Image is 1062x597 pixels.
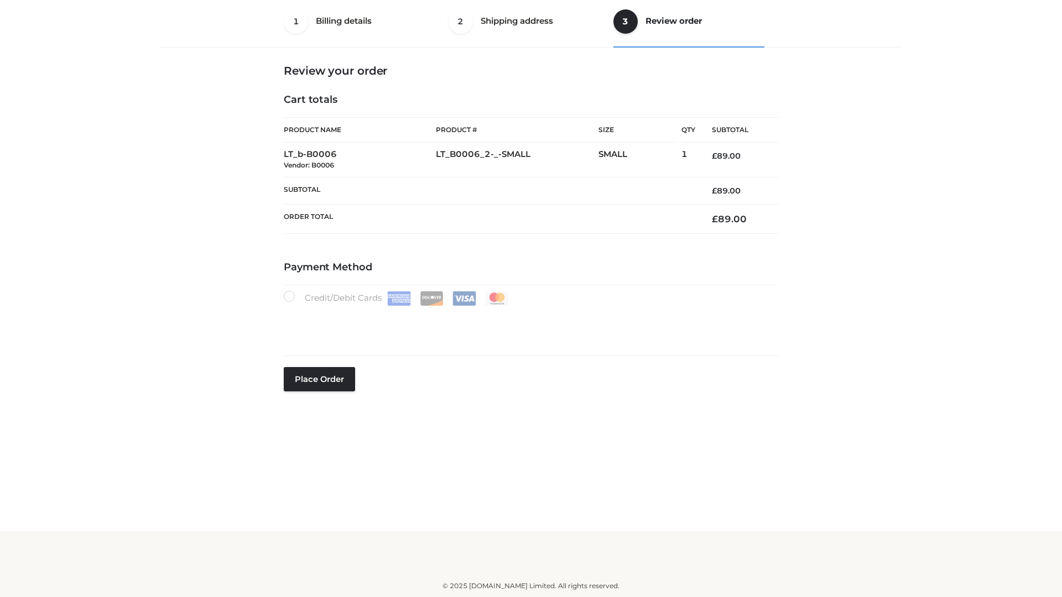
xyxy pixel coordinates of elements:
h4: Cart totals [284,94,778,106]
img: Visa [452,291,476,306]
h3: Review your order [284,64,778,77]
th: Product # [436,117,598,143]
th: Qty [681,117,695,143]
img: Amex [387,291,411,306]
h4: Payment Method [284,261,778,274]
th: Size [598,118,676,143]
bdi: 89.00 [712,151,741,161]
iframe: Secure payment input frame [282,303,776,344]
th: Subtotal [284,177,695,204]
img: Mastercard [485,291,509,306]
td: SMALL [598,143,681,177]
label: Credit/Debit Cards [284,291,510,306]
small: Vendor: B0006 [284,161,334,169]
th: Subtotal [695,118,778,143]
span: £ [712,151,717,161]
button: Place order [284,367,355,391]
th: Product Name [284,117,436,143]
bdi: 89.00 [712,213,747,224]
td: 1 [681,143,695,177]
span: £ [712,213,718,224]
bdi: 89.00 [712,186,741,196]
td: LT_B0006_2-_-SMALL [436,143,598,177]
span: £ [712,186,717,196]
div: © 2025 [DOMAIN_NAME] Limited. All rights reserved. [164,580,898,591]
td: LT_b-B0006 [284,143,436,177]
th: Order Total [284,205,695,234]
img: Discover [420,291,444,306]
